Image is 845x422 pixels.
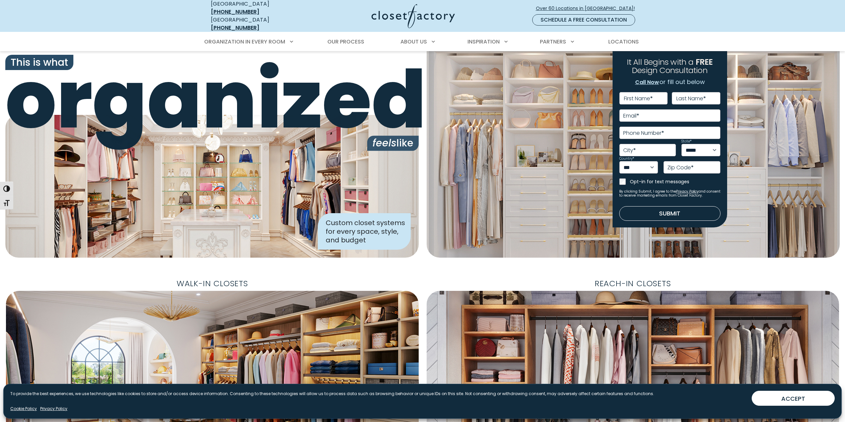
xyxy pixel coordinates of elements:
a: Cookie Policy [10,406,37,412]
img: Closet Factory Logo [372,4,455,28]
i: feels [373,136,396,150]
span: Over 60 Locations in [GEOGRAPHIC_DATA]! [536,5,640,12]
span: Our Process [327,38,364,45]
a: Schedule a Free Consultation [532,14,635,26]
img: Closet Factory designed closet [5,115,419,258]
div: [GEOGRAPHIC_DATA] [211,16,307,32]
a: Over 60 Locations in [GEOGRAPHIC_DATA]! [536,3,640,14]
a: [PHONE_NUMBER] [211,8,259,16]
span: organized [5,59,419,140]
button: ACCEPT [752,391,835,406]
span: About Us [400,38,427,45]
span: Walk-In Closets [171,276,253,291]
a: [PHONE_NUMBER] [211,24,259,32]
span: Reach-In Closets [589,276,676,291]
div: Custom closet systems for every space, style, and budget [318,213,411,250]
a: Privacy Policy [40,406,67,412]
span: Partners [540,38,566,45]
span: Organization in Every Room [204,38,285,45]
span: Locations [608,38,639,45]
span: like [367,135,419,151]
nav: Primary Menu [200,33,646,51]
p: To provide the best experiences, we use technologies like cookies to store and/or access device i... [10,391,654,397]
span: Inspiration [467,38,500,45]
